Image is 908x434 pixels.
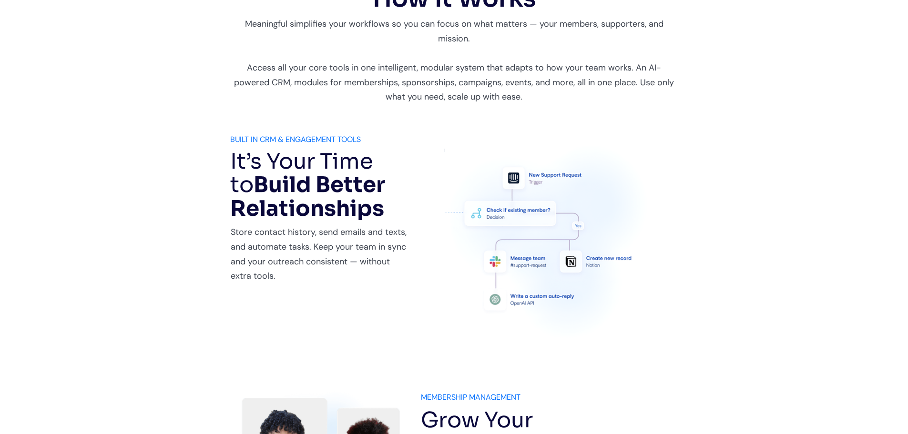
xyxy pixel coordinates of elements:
[230,17,678,104] div: Meaningful simplifies your workflows so you can focus on what matters — your members, supporters,...
[231,225,411,283] p: Store contact history, send emails and texts, and automate tasks. Keep your team in sync and your...
[421,391,678,404] div: MEMBERSHIP MANAGEMENT
[230,133,411,146] div: BUILT IN CRM & ENGAGEMENT TOOLS
[230,171,385,222] strong: Build Better Relationships
[230,148,385,222] span: It’s Your Time to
